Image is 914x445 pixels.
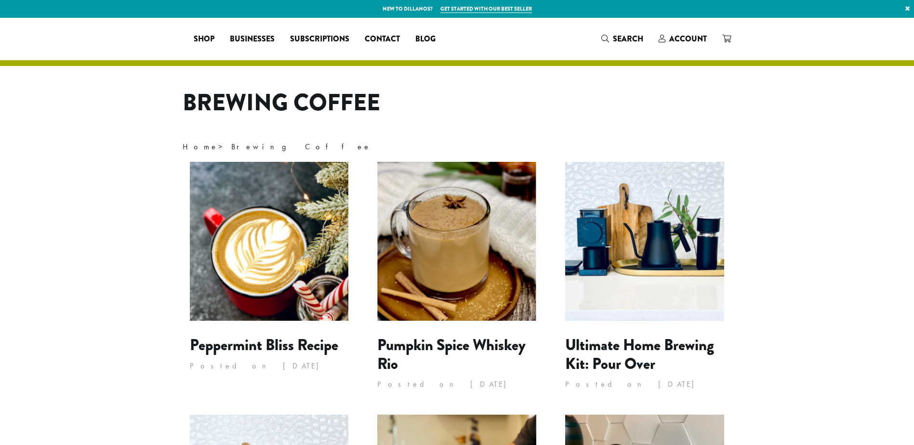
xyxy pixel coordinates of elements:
img: Ultimate Home Brewing Kit: Pour Over [565,162,724,321]
span: Subscriptions [290,33,349,45]
a: Home [183,142,218,152]
a: Ultimate Home Brewing Kit: Pour Over [565,334,714,375]
img: Pumpkin Spice Whiskey Rio [377,162,536,321]
span: Businesses [230,33,275,45]
a: Peppermint Bliss Recipe [190,334,338,356]
span: Shop [194,33,214,45]
a: Get started with our best seller [440,5,532,13]
p: Posted on [DATE] [377,377,536,392]
a: Shop [186,31,222,47]
span: Blog [415,33,436,45]
p: Posted on [DATE] [190,359,349,373]
span: > [183,142,371,152]
span: Account [669,33,707,44]
a: Pumpkin Spice Whiskey Rio [377,334,526,375]
a: Search [594,31,651,47]
img: Peppermint Bliss Recipe [190,162,349,321]
span: Search [613,33,643,44]
span: Contact [365,33,400,45]
p: Posted on [DATE] [565,377,724,392]
span: Brewing Coffee [231,142,371,152]
h1: Brewing Coffee [183,89,732,117]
